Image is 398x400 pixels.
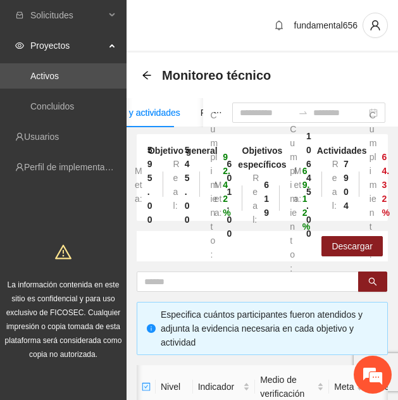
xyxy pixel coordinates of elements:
[135,166,142,204] span: Meta:
[317,146,367,156] strong: Actividades
[298,108,308,118] span: to
[147,324,156,333] span: info-circle
[30,33,105,58] span: Proyectos
[142,382,151,391] span: check-square
[306,131,311,239] strong: 10645.00
[358,272,387,292] button: search
[252,173,259,225] span: Real:
[290,124,297,273] span: Cumplimiento:
[238,146,286,170] strong: Objetivos específicos
[55,244,72,260] span: warning
[298,108,308,118] span: swap-right
[270,20,289,30] span: bell
[148,146,218,156] strong: Objetivo general
[173,159,180,211] span: Real:
[368,277,377,287] span: search
[161,308,378,349] div: Especifica cuántos participantes fueron atendidos y adjunta la evidencia necesaria en cada objeti...
[198,380,241,394] span: Indicador
[30,101,74,111] a: Concluidos
[30,3,105,28] span: Solicitudes
[15,41,24,50] span: eye
[90,106,180,120] div: Objetivos y actividades
[162,65,271,85] span: Monitoreo técnico
[30,71,59,81] a: Activos
[201,106,252,120] div: Participantes
[363,20,387,31] span: user
[5,280,122,359] span: La información contenida en este sitio es confidencial y para uso exclusivo de FICOSEC. Cualquier...
[294,166,301,204] span: Meta:
[269,15,289,35] button: bell
[142,70,152,81] div: Back
[203,98,232,127] button: ellipsis
[264,180,269,218] strong: 619
[321,236,383,256] button: Descargar
[147,145,152,225] strong: 595.00
[334,380,354,394] span: Meta
[215,180,222,218] span: Meta:
[363,13,388,38] button: user
[332,159,339,211] span: Real:
[344,159,349,211] strong: 7904
[382,152,389,218] strong: 64.32 %
[142,70,152,80] span: arrow-left
[227,159,232,239] strong: 601.00
[294,20,358,30] span: fundamental656
[185,145,190,225] strong: 545.00
[24,132,59,142] a: Usuarios
[370,110,377,259] span: Cumplimiento:
[15,11,24,20] span: inbox
[24,162,123,172] a: Perfil de implementadora
[332,239,373,253] span: Descargar
[210,110,218,259] span: Cumplimiento:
